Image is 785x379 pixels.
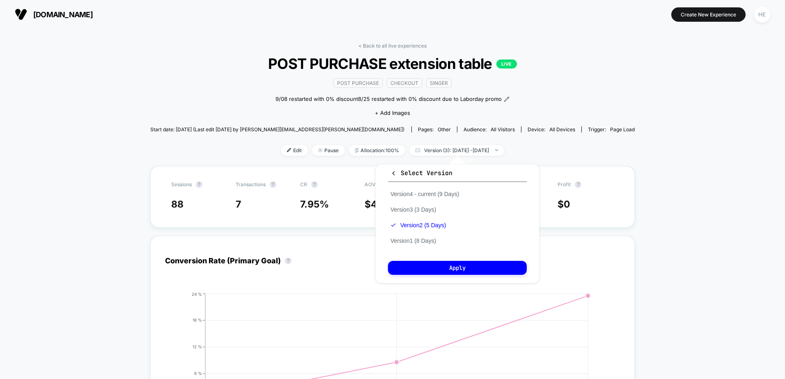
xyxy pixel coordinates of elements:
[426,78,452,88] span: Singer
[355,148,358,153] img: rebalance
[333,78,383,88] span: Post Purchase
[349,145,405,156] span: Allocation: 100%
[365,199,394,210] span: $
[438,126,451,132] span: other
[236,181,266,187] span: Transactions
[275,95,502,103] span: 9/08 restarted with 0% discount﻿8/25 restarted with 0% discount due to Laborday promo
[390,169,452,177] span: Select Version
[365,181,376,187] span: AOV
[300,181,307,187] span: CR
[358,43,427,49] a: < Back to all live experiences
[388,221,448,229] button: Version2 (5 Days)
[194,371,202,376] tspan: 6 %
[388,206,438,213] button: Version3 (3 Days)
[318,148,322,152] img: end
[418,126,451,132] div: Pages:
[495,149,498,151] img: end
[388,169,527,182] button: Select Version
[387,78,422,88] span: checkout
[165,256,296,265] div: Conversion Rate (Primary Goal)
[193,344,202,349] tspan: 12 %
[491,126,515,132] span: All Visitors
[409,145,504,156] span: Version (3): [DATE] - [DATE]
[558,199,570,210] span: $
[285,258,292,264] button: ?
[270,181,276,188] button: ?
[588,126,635,132] div: Trigger:
[192,291,202,296] tspan: 24 %
[12,8,95,21] button: [DOMAIN_NAME]
[558,181,571,187] span: Profit
[287,148,291,152] img: edit
[312,145,345,156] span: Pause
[171,199,184,210] span: 88
[281,145,308,156] span: Edit
[610,126,635,132] span: Page Load
[671,7,746,22] button: Create New Experience
[388,190,461,198] button: Version4 - current (9 Days)
[464,126,515,132] div: Audience:
[196,181,202,188] button: ?
[521,126,581,132] span: Device:
[311,181,318,188] button: ?
[754,7,770,23] div: HE
[575,181,581,188] button: ?
[415,148,420,152] img: calendar
[375,110,410,116] span: + Add Images
[752,6,773,23] button: HE
[193,317,202,322] tspan: 18 %
[236,199,241,210] span: 7
[150,126,404,132] span: Start date: [DATE] (Last edit [DATE] by [PERSON_NAME][EMAIL_ADDRESS][PERSON_NAME][DOMAIN_NAME])
[388,261,527,275] button: Apply
[15,8,27,21] img: Visually logo
[496,59,517,68] p: LIVE
[300,199,329,210] span: 7.95 %
[549,126,575,132] span: all devices
[171,181,192,187] span: Sessions
[564,199,570,210] span: 0
[388,237,438,244] button: Version1 (8 Days)
[174,55,611,72] span: POST PURCHASE extension table
[33,10,93,19] span: [DOMAIN_NAME]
